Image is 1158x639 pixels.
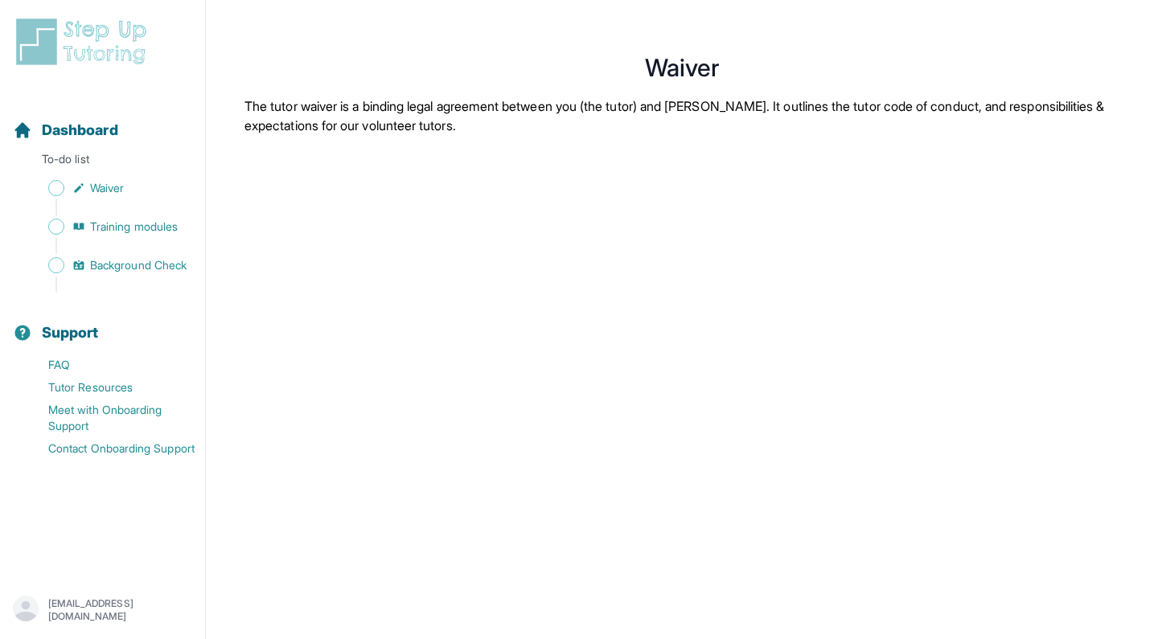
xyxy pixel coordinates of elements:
a: Training modules [13,215,205,238]
button: Dashboard [6,93,199,148]
a: Background Check [13,254,205,276]
p: To-do list [6,151,199,174]
a: Contact Onboarding Support [13,437,205,460]
a: Meet with Onboarding Support [13,399,205,437]
span: Training modules [90,219,178,235]
button: [EMAIL_ADDRESS][DOMAIN_NAME] [13,596,192,625]
a: Waiver [13,177,205,199]
a: FAQ [13,354,205,376]
button: Support [6,296,199,350]
p: The tutor waiver is a binding legal agreement between you (the tutor) and [PERSON_NAME]. It outli... [244,96,1119,135]
span: Background Check [90,257,187,273]
a: Tutor Resources [13,376,205,399]
h1: Waiver [244,58,1119,77]
p: [EMAIL_ADDRESS][DOMAIN_NAME] [48,597,192,623]
a: Dashboard [13,119,118,141]
span: Dashboard [42,119,118,141]
span: Support [42,322,99,344]
img: logo [13,16,156,68]
span: Waiver [90,180,124,196]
